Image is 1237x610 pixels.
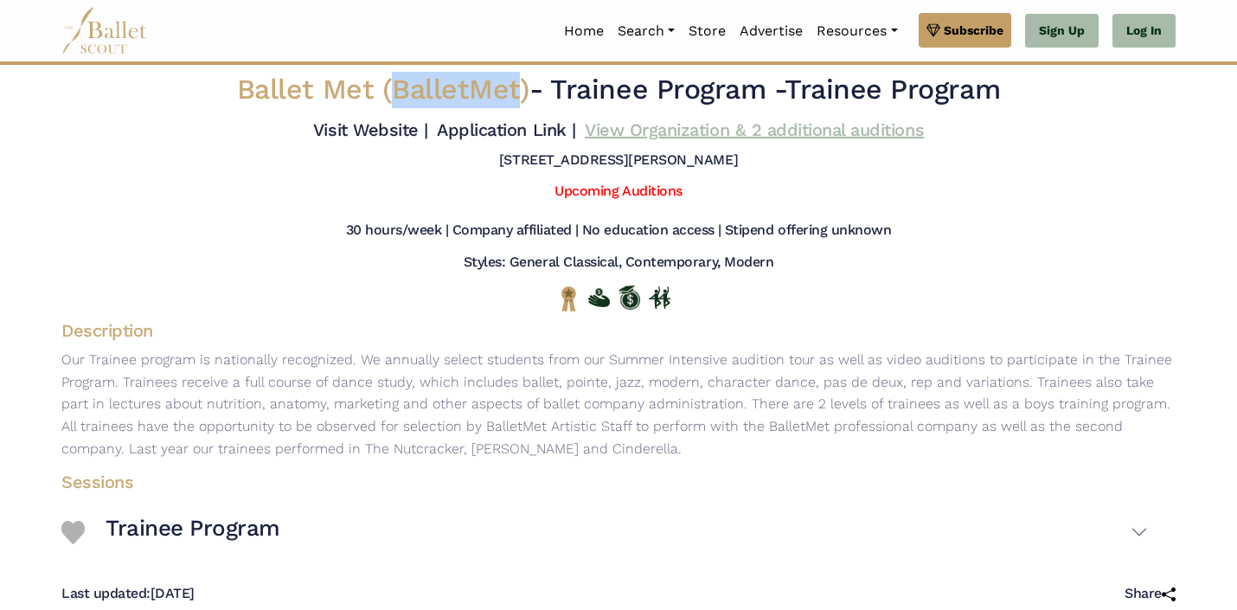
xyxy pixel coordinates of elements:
a: View Organization & 2 additional auditions [585,119,924,140]
a: Sign Up [1025,14,1099,48]
img: National [558,286,580,312]
img: Offers Scholarship [618,286,640,310]
button: Trainee Program [106,507,1148,557]
a: Advertise [733,13,810,49]
span: Ballet Met (BalletMet) [237,73,529,106]
span: Trainee Program - [550,73,785,106]
a: Resources [810,13,904,49]
h4: Sessions [48,471,1162,493]
h3: Trainee Program [106,514,280,543]
a: Visit Website | [313,119,428,140]
h2: - Trainee Program [157,72,1080,108]
h5: [DATE] [61,585,195,603]
h5: 30 hours/week | [346,222,449,240]
a: Upcoming Auditions [554,183,682,199]
img: gem.svg [926,21,940,40]
span: Last updated: [61,585,151,601]
a: Application Link | [437,119,575,140]
a: Log In [1112,14,1176,48]
h5: Share [1125,585,1176,603]
p: Our Trainee program is nationally recognized. We annually select students from our Summer Intensi... [48,349,1189,459]
a: Search [611,13,682,49]
h5: [STREET_ADDRESS][PERSON_NAME] [499,151,738,170]
img: Heart [61,521,85,544]
span: Subscribe [944,21,1003,40]
h5: No education access | [582,222,721,240]
img: Offers Financial Aid [588,288,610,307]
a: Home [557,13,611,49]
a: Store [682,13,733,49]
h5: Company affiliated | [452,222,579,240]
h5: Styles: General Classical, Contemporary, Modern [464,254,773,272]
h4: Description [48,319,1189,342]
a: Subscribe [919,13,1011,48]
h5: Stipend offering unknown [725,222,891,240]
img: In Person [649,286,670,309]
